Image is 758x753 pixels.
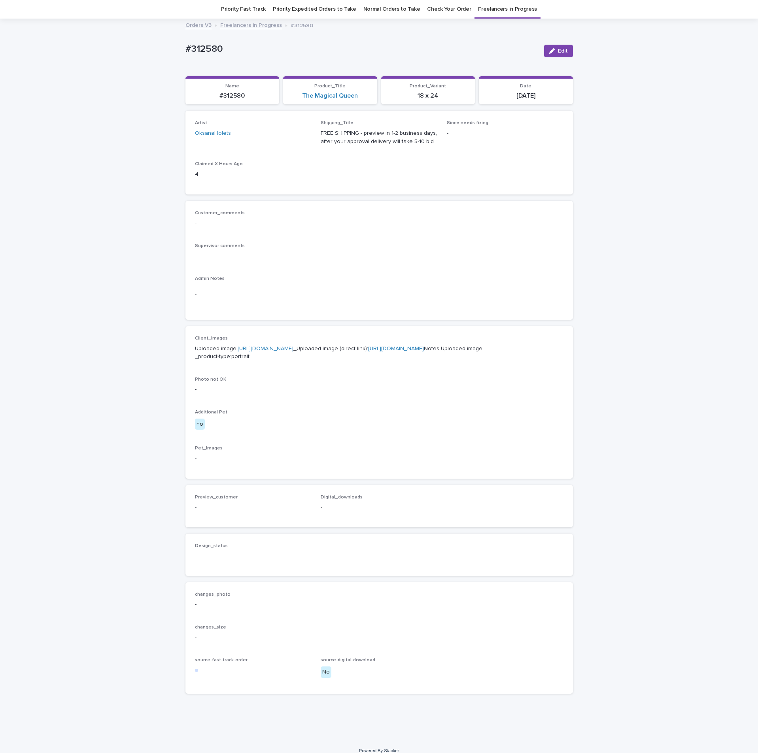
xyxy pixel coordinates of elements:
p: - [195,503,312,511]
span: source-fast-track-order [195,658,248,662]
span: Additional Pet [195,410,227,415]
a: Freelancers in Progress [220,20,282,29]
a: Powered By Stacker [359,748,399,753]
span: Shipping_Title [321,121,353,125]
p: Uploaded image: _Uploaded image (direct link): Notes Uploaded image: _product-type:portrait [195,345,563,361]
p: - [447,129,563,138]
span: Admin Notes [195,276,225,281]
span: Product_Title [314,84,346,89]
a: [URL][DOMAIN_NAME] [238,346,293,351]
div: no [195,419,205,430]
p: - [195,252,563,260]
span: Preview_customer [195,495,238,500]
a: [URL][DOMAIN_NAME] [368,346,424,351]
a: OksanaHolets [195,129,231,138]
p: - [195,290,563,298]
span: source-digital-download [321,658,375,662]
span: Product_Variant [410,84,446,89]
p: - [195,219,563,227]
p: - [195,385,563,394]
a: The Magical Queen [302,92,358,100]
span: Since needs fixing [447,121,488,125]
span: Date [520,84,531,89]
span: Design_status [195,544,228,548]
p: - [195,455,563,463]
p: - [195,552,312,560]
span: Supervisor comments [195,243,245,248]
span: Client_Images [195,336,228,341]
span: Artist [195,121,207,125]
p: #312580 [190,92,275,100]
span: Customer_comments [195,211,245,215]
p: - [195,600,563,609]
span: Edit [558,48,568,54]
span: changes_photo [195,592,231,597]
p: FREE SHIPPING - preview in 1-2 business days, after your approval delivery will take 5-10 b.d. [321,129,437,146]
span: Pet_Images [195,446,223,451]
p: #312580 [185,43,538,55]
p: [DATE] [484,92,568,100]
span: Photo not OK [195,377,226,382]
span: Name [225,84,239,89]
a: Orders V3 [185,20,212,29]
p: - [321,503,437,511]
button: Edit [544,45,573,57]
p: 4 [195,170,312,179]
span: Digital_downloads [321,495,363,500]
div: No [321,666,331,678]
p: - [195,634,563,642]
span: changes_size [195,625,226,630]
p: #312580 [291,21,313,29]
span: Claimed X Hours Ago [195,162,243,166]
p: 18 x 24 [386,92,471,100]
